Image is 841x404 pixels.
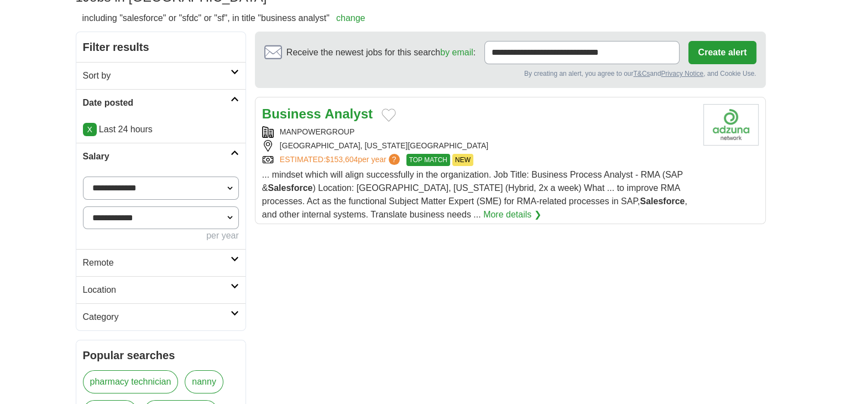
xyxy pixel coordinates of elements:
[452,154,473,166] span: NEW
[82,12,365,25] h2: including "salesforce" or "sfdc" or "sf", in title "business analyst"
[83,347,239,364] h2: Popular searches
[76,62,245,89] a: Sort by
[382,108,396,122] button: Add to favorite jobs
[83,283,231,297] h2: Location
[262,106,373,121] a: Business Analyst
[286,46,476,59] span: Receive the newest jobs for this search :
[264,69,756,79] div: By creating an alert, you agree to our and , and Cookie Use.
[262,106,321,121] strong: Business
[440,48,473,57] a: by email
[83,69,231,82] h2: Sort by
[76,89,245,116] a: Date posted
[83,123,239,136] p: Last 24 hours
[483,208,541,221] a: More details ❯
[76,276,245,303] a: Location
[688,41,756,64] button: Create alert
[262,126,694,138] div: MANPOWERGROUP
[389,154,400,165] span: ?
[83,96,231,110] h2: Date posted
[83,150,231,163] h2: Salary
[280,154,402,166] a: ESTIMATED:$153,604per year?
[661,70,703,77] a: Privacy Notice
[703,104,759,146] img: Company logo
[83,370,179,393] a: pharmacy technician
[262,170,687,219] span: ... mindset which will align successfully in the organization. Job Title: Business Process Analys...
[640,196,685,206] strong: Salesforce
[326,155,358,164] span: $153,604
[83,229,239,242] div: per year
[336,13,365,23] a: change
[76,249,245,276] a: Remote
[262,140,694,152] div: [GEOGRAPHIC_DATA], [US_STATE][GEOGRAPHIC_DATA]
[633,70,650,77] a: T&Cs
[83,310,231,324] h2: Category
[83,123,97,136] a: X
[185,370,223,393] a: nanny
[76,32,245,62] h2: Filter results
[76,143,245,170] a: Salary
[325,106,373,121] strong: Analyst
[76,303,245,330] a: Category
[406,154,450,166] span: TOP MATCH
[83,256,231,270] h2: Remote
[268,183,312,193] strong: Salesforce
